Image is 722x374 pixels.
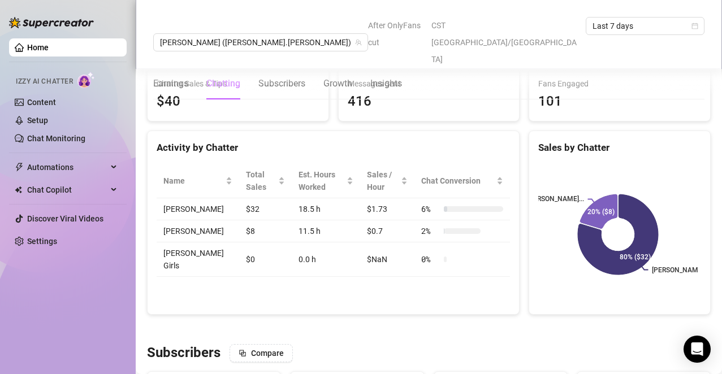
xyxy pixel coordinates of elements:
span: Chat Conversion [421,175,494,187]
button: Compare [230,344,293,362]
h3: Subscribers [147,344,221,362]
span: block [239,349,247,357]
img: Chat Copilot [15,186,22,194]
span: Last 7 days [593,18,698,34]
td: [PERSON_NAME] Girls [157,242,239,277]
td: $0.7 [360,220,414,242]
td: $NaN [360,242,414,277]
div: Activity by Chatter [157,140,510,155]
td: $32 [239,198,292,220]
span: team [355,39,362,46]
td: $0 [239,242,292,277]
img: logo-BBDzfeDw.svg [9,17,94,28]
div: 101 [538,91,701,112]
span: 2 % [421,225,439,237]
td: 18.5 h [292,198,360,220]
span: CST [GEOGRAPHIC_DATA]/[GEOGRAPHIC_DATA] [431,17,579,68]
span: Izzy AI Chatter [16,76,73,87]
span: thunderbolt [15,163,24,172]
span: Compare [251,349,284,358]
a: Home [27,43,49,52]
span: Total Sales [246,168,276,193]
a: Content [27,98,56,107]
td: 0.0 h [292,242,360,277]
a: Setup [27,116,48,125]
div: Chatting [206,77,240,90]
text: [PERSON_NAME] [652,266,704,274]
text: [PERSON_NAME]... [528,195,585,203]
th: Chat Conversion [414,164,510,198]
td: $8 [239,220,292,242]
th: Name [157,164,239,198]
div: Growth [323,77,352,90]
span: After OnlyFans cut [368,17,425,51]
th: Sales / Hour [360,164,414,198]
span: $40 [157,91,319,112]
div: 416 [348,91,511,112]
th: Total Sales [239,164,292,198]
a: Chat Monitoring [27,134,85,143]
td: $1.73 [360,198,414,220]
span: 6 % [421,203,439,215]
div: Earnings [153,77,188,90]
span: Name [163,175,223,187]
img: AI Chatter [77,72,95,88]
div: Est. Hours Worked [299,168,344,193]
span: Daniela (daniela.bebeshita) [160,34,361,51]
span: calendar [691,23,698,29]
td: [PERSON_NAME] [157,198,239,220]
td: 11.5 h [292,220,360,242]
div: Subscribers [258,77,305,90]
a: Settings [27,237,57,246]
span: Sales / Hour [367,168,399,193]
span: Automations [27,158,107,176]
td: [PERSON_NAME] [157,220,239,242]
div: Insights [370,77,402,90]
div: Sales by Chatter [538,140,701,155]
span: 0 % [421,253,439,266]
span: Chat Copilot [27,181,107,199]
div: Open Intercom Messenger [684,336,711,363]
a: Discover Viral Videos [27,214,103,223]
